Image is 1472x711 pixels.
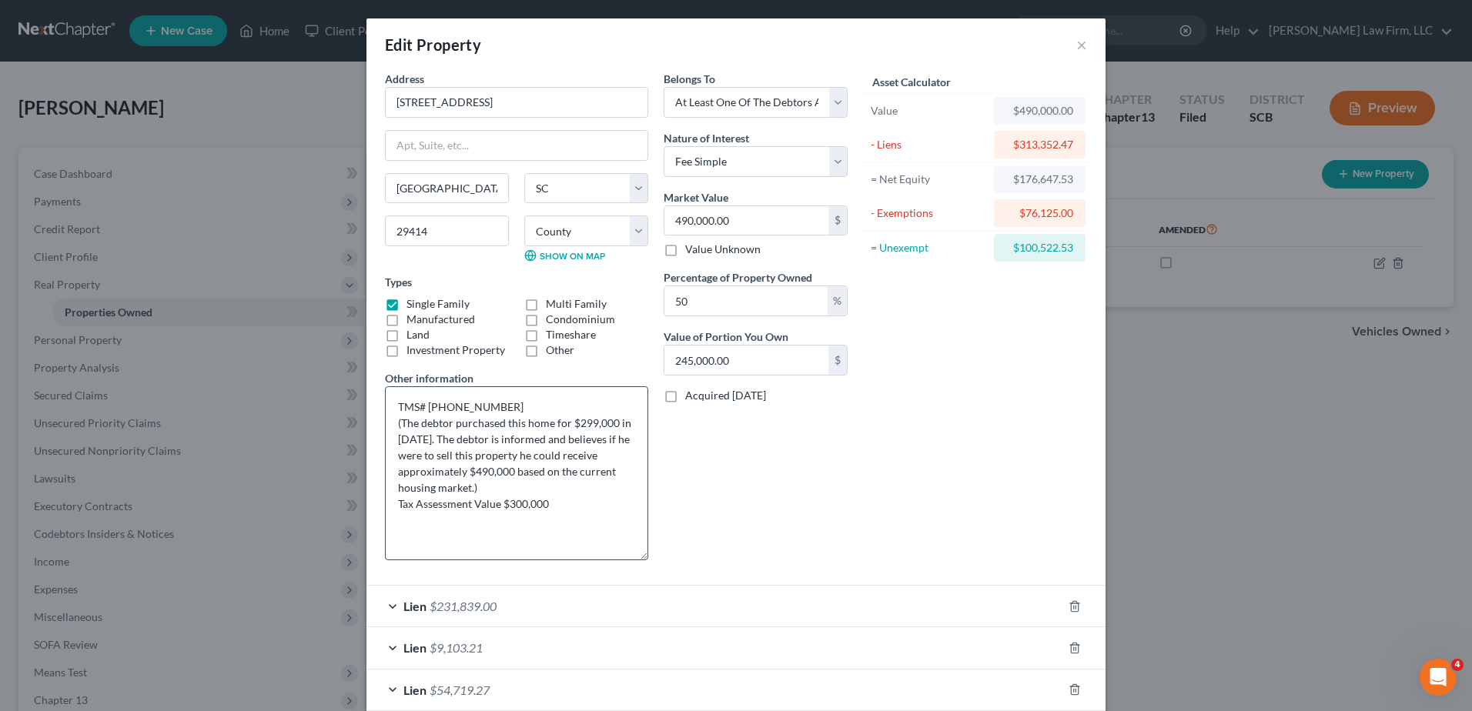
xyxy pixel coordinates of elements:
div: Edit Property [385,34,481,55]
label: Condominium [546,312,615,327]
div: % [828,286,847,315]
a: Show on Map [524,249,605,262]
input: Enter city... [386,174,508,203]
span: $9,103.21 [430,640,483,655]
div: Value [871,103,987,118]
label: Other [546,342,574,358]
label: Value Unknown [685,242,761,257]
label: Types [385,274,412,290]
label: Other information [385,370,473,386]
input: Apt, Suite, etc... [386,131,647,160]
span: Belongs To [664,72,715,85]
label: Nature of Interest [664,130,749,146]
label: Market Value [664,189,728,205]
label: Multi Family [546,296,607,312]
div: $490,000.00 [1006,103,1073,118]
div: $176,647.53 [1006,172,1073,187]
button: × [1076,35,1087,54]
div: = Net Equity [871,172,987,187]
label: Acquired [DATE] [685,388,766,403]
label: Investment Property [406,342,505,358]
div: $100,522.53 [1006,240,1073,255]
div: $ [828,206,847,235]
span: Lien [403,640,427,655]
div: = Unexempt [871,240,987,255]
label: Value of Portion You Own [664,329,788,345]
label: Percentage of Property Owned [664,269,812,285]
span: $54,719.27 [430,683,490,697]
div: $ [828,345,847,375]
div: $76,125.00 [1006,205,1073,221]
span: 4 [1451,659,1464,671]
iframe: Intercom live chat [1420,659,1457,696]
div: - Exemptions [871,205,987,221]
label: Manufactured [406,312,475,327]
label: Land [406,327,430,342]
span: Lien [403,599,427,613]
div: - Liens [871,137,987,152]
label: Single Family [406,296,470,312]
label: Timeshare [546,327,596,342]
input: Enter address... [386,88,647,117]
input: 0.00 [664,345,828,375]
input: 0.00 [664,206,828,235]
div: $313,352.47 [1006,137,1073,152]
span: Address [385,72,424,85]
input: Enter zip... [385,215,509,246]
input: 0.00 [664,286,828,315]
span: Lien [403,683,427,697]
label: Asset Calculator [872,74,951,90]
span: $231,839.00 [430,599,497,613]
